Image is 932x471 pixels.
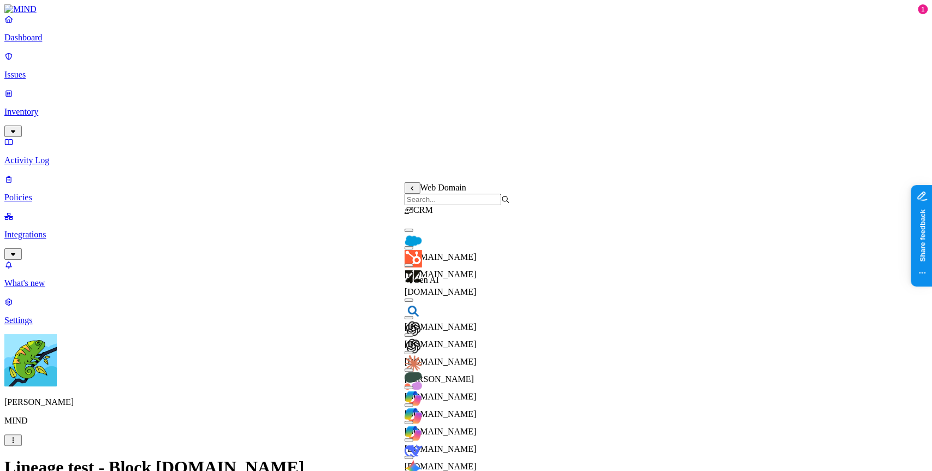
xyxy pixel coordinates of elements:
[405,287,477,296] span: [DOMAIN_NAME]
[405,275,510,285] div: Gen AI
[4,14,928,43] a: Dashboard
[4,230,928,240] p: Integrations
[4,70,928,80] p: Issues
[4,107,928,117] p: Inventory
[405,442,422,460] img: deepseek.com favicon
[405,407,422,425] img: copilot.microsoft.com favicon
[4,278,928,288] p: What's new
[405,320,422,337] img: chat.openai.com favicon
[4,397,928,407] p: [PERSON_NAME]
[4,51,928,80] a: Issues
[405,355,422,372] img: claude.ai favicon
[4,211,928,258] a: Integrations
[4,4,37,14] img: MIND
[4,33,928,43] p: Dashboard
[4,156,928,165] p: Activity Log
[4,193,928,202] p: Policies
[4,88,928,135] a: Inventory
[4,315,928,325] p: Settings
[405,250,422,267] img: hubspot.com favicon
[405,337,422,355] img: chatgpt.com favicon
[4,334,57,386] img: Yuval Meshorer
[4,174,928,202] a: Policies
[918,4,928,14] div: 1
[4,137,928,165] a: Activity Log
[405,194,501,205] input: Search...
[4,4,928,14] a: MIND
[405,232,422,250] img: salesforce.com favicon
[4,416,928,426] p: MIND
[405,390,422,407] img: copilot.cloud.microsoft favicon
[420,183,466,192] span: Web Domain
[405,425,422,442] img: m365.cloud.microsoft favicon
[405,372,422,390] img: cohere.com favicon
[405,267,422,285] img: zendesk.com favicon
[4,260,928,288] a: What's new
[4,297,928,325] a: Settings
[405,205,510,215] div: CRM
[405,302,422,320] img: bing.com favicon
